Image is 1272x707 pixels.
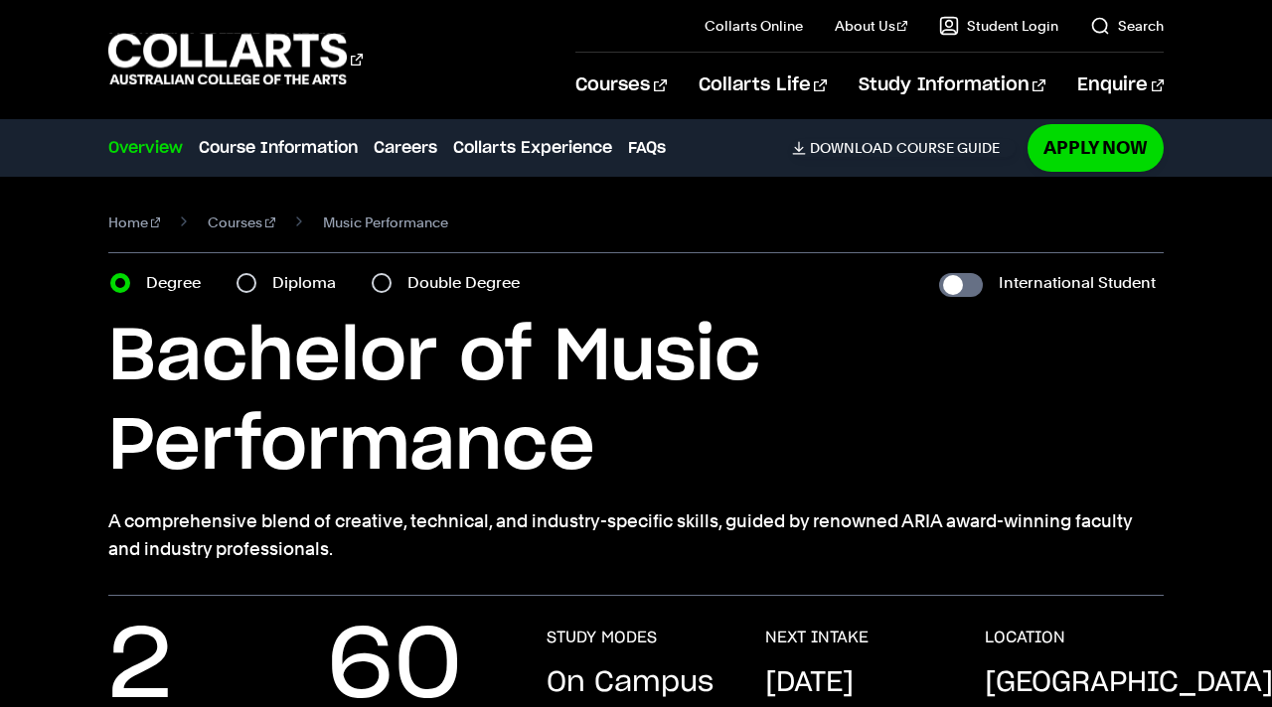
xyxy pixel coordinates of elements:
[108,136,183,160] a: Overview
[939,16,1058,36] a: Student Login
[327,628,462,707] p: 60
[108,628,172,707] p: 2
[146,269,213,297] label: Degree
[699,53,827,118] a: Collarts Life
[835,16,908,36] a: About Us
[108,507,1164,563] p: A comprehensive blend of creative, technical, and industry-specific skills, guided by renowned AR...
[323,209,448,236] span: Music Performance
[199,136,358,160] a: Course Information
[1028,124,1164,171] a: Apply Now
[272,269,348,297] label: Diploma
[108,313,1164,492] h1: Bachelor of Music Performance
[407,269,532,297] label: Double Degree
[628,136,666,160] a: FAQs
[765,628,869,647] h3: NEXT INTAKE
[792,139,1016,157] a: DownloadCourse Guide
[999,269,1156,297] label: International Student
[1077,53,1164,118] a: Enquire
[765,663,854,703] p: [DATE]
[810,139,892,157] span: Download
[985,628,1065,647] h3: LOCATION
[108,31,363,87] div: Go to homepage
[575,53,666,118] a: Courses
[453,136,612,160] a: Collarts Experience
[208,209,275,236] a: Courses
[547,663,714,703] p: On Campus
[859,53,1045,118] a: Study Information
[547,628,657,647] h3: STUDY MODES
[374,136,437,160] a: Careers
[108,209,161,236] a: Home
[705,16,803,36] a: Collarts Online
[1090,16,1164,36] a: Search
